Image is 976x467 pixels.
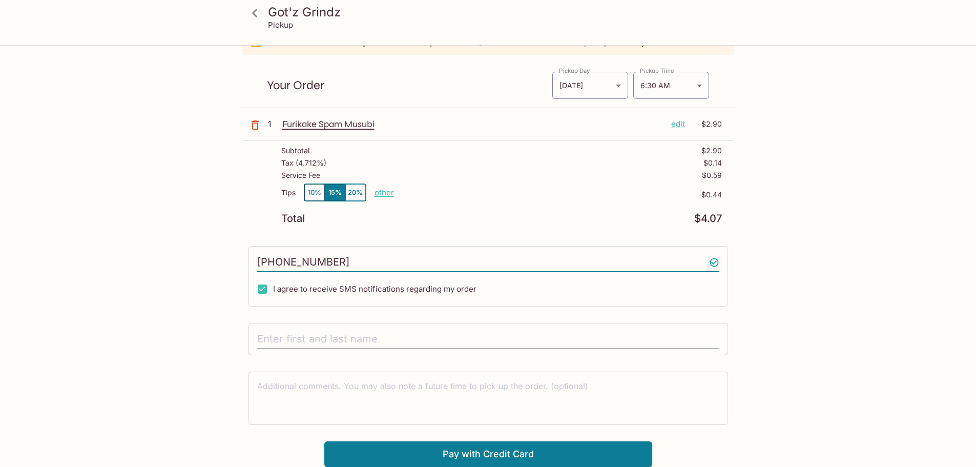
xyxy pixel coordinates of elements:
button: 10% [304,184,325,201]
button: other [375,188,394,197]
div: [DATE] [552,72,628,99]
button: 20% [345,184,366,201]
p: $0.59 [702,171,722,179]
p: 1 [268,118,278,130]
h3: Got'z Grindz [268,4,726,20]
p: Total [281,214,305,224]
p: edit [671,118,685,130]
label: Pickup Time [640,67,674,75]
p: Tax ( 4.712% ) [281,159,326,167]
p: Your Order [267,80,552,90]
p: $0.44 [394,191,722,199]
span: I agree to receive SMS notifications regarding my order [273,284,476,294]
p: Subtotal [281,147,309,155]
p: Tips [281,189,296,197]
p: Service Fee [281,171,320,179]
input: Enter first and last name [257,330,719,349]
p: Pickup [268,20,293,30]
button: 15% [325,184,345,201]
p: $4.07 [694,214,722,224]
p: $2.90 [701,147,722,155]
button: Pay with Credit Card [324,441,652,467]
input: Enter phone number [257,253,719,272]
div: 6:30 AM [633,72,709,99]
p: $2.90 [691,118,722,130]
p: $0.14 [703,159,722,167]
label: Pickup Day [559,67,590,75]
p: Furikake Spam Musubi [282,118,663,130]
